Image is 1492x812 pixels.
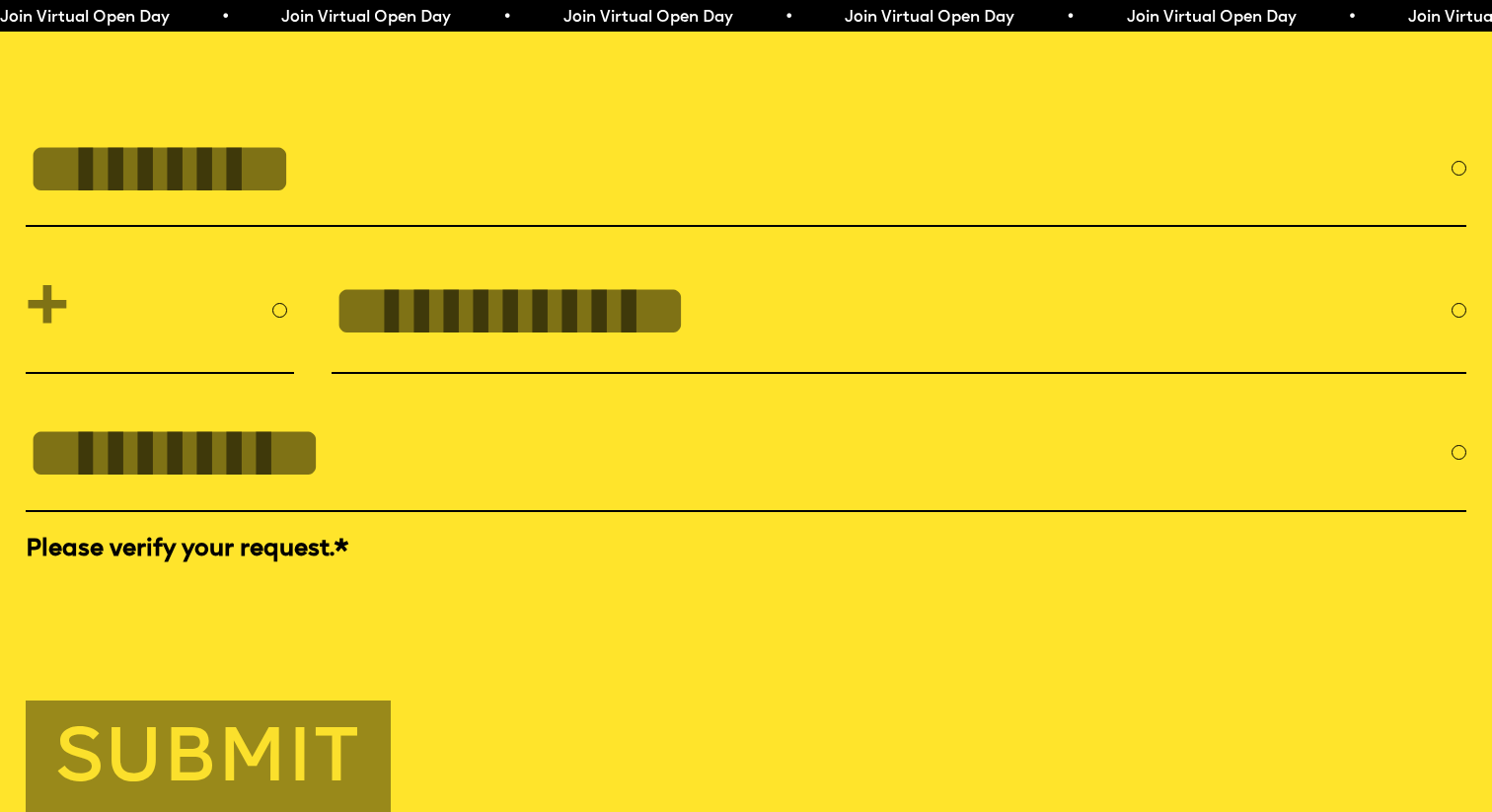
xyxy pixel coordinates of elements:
iframe: reCAPTCHA [26,571,326,648]
span: • [221,10,230,26]
span: • [1066,10,1075,26]
span: • [1348,10,1357,26]
span: • [784,10,793,26]
span: • [502,10,511,26]
label: Please verify your request. [26,534,1466,566]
